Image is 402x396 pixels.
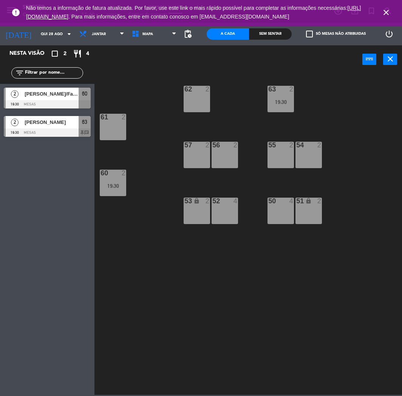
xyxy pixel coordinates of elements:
div: 53 [184,198,185,204]
span: [PERSON_NAME]/Falcão [25,90,79,98]
div: 2 [317,198,322,204]
span: 4 [86,49,89,58]
div: Sem sentar [249,28,291,40]
i: power_input [365,54,374,63]
i: filter_list [15,68,24,77]
span: 2 [11,90,19,98]
i: close [382,8,391,17]
span: [PERSON_NAME] [25,118,79,126]
div: 2 [317,142,322,148]
span: Jantar [92,32,106,36]
span: 60 [82,89,87,98]
span: check_box_outline_blank [306,31,313,37]
span: 2 [63,49,66,58]
i: power_settings_new [385,29,394,39]
span: pending_actions [183,29,192,39]
a: [URL][DOMAIN_NAME] [26,5,361,20]
i: crop_square [50,49,59,58]
span: Mapa [142,32,153,36]
div: 4 [233,198,238,204]
div: 2 [206,142,210,148]
a: . Para mais informações, entre em contato conosco em [EMAIL_ADDRESS][DOMAIN_NAME] [68,14,289,20]
div: 2 [289,142,294,148]
div: Nesta visão [4,49,54,58]
span: 2 [11,119,19,126]
div: 2 [122,114,126,121]
div: 61 [100,114,101,121]
div: A cada [207,28,249,40]
i: lock [305,198,312,204]
label: Só mesas não atribuidas [306,31,366,37]
div: 63 [268,86,269,93]
div: 62 [184,86,185,93]
i: restaurant [73,49,82,58]
div: 2 [233,142,238,148]
div: 2 [206,86,210,93]
div: 19:30 [267,99,294,105]
span: Não temos a informação de fatura atualizada. Por favor, use este link o mais rápido possível para... [26,5,361,20]
i: arrow_drop_down [65,29,74,39]
div: 57 [184,142,185,148]
button: power_input [362,54,376,65]
div: 55 [268,142,269,148]
i: lock [193,198,200,204]
div: 4 [289,198,294,204]
div: 2 [206,198,210,204]
button: close [383,54,397,65]
div: 2 [289,86,294,93]
div: 60 [100,170,101,176]
input: Filtrar por nome... [24,69,83,77]
div: 56 [212,142,213,148]
div: 50 [268,198,269,204]
span: 63 [82,118,87,127]
i: error [11,8,20,17]
div: 2 [122,170,126,176]
i: close [386,54,395,63]
div: 19:30 [100,183,126,189]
